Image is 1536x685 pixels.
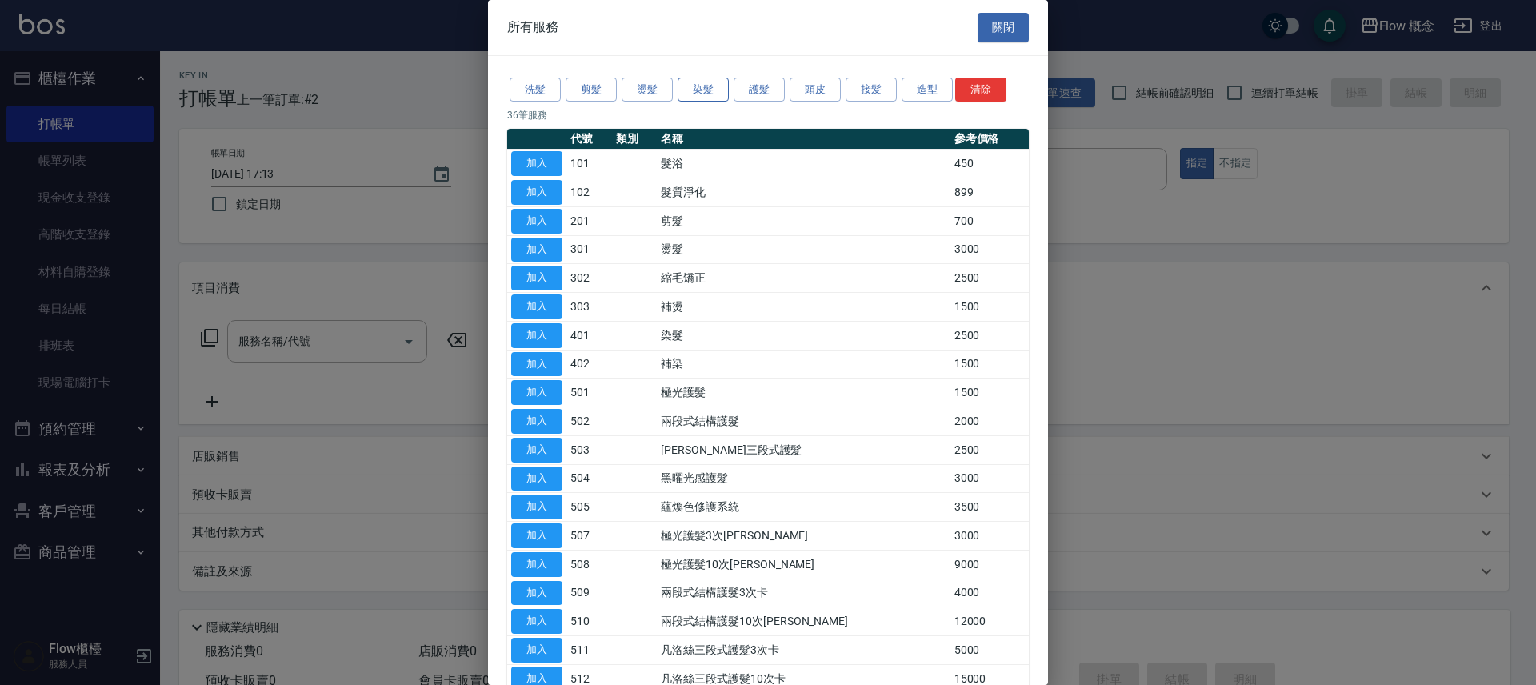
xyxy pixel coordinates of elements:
td: 兩段式結構護髮3次卡 [657,579,950,607]
td: 303 [566,293,612,322]
td: 504 [566,464,612,493]
button: 加入 [511,523,562,548]
button: 燙髮 [622,78,673,102]
button: 加入 [511,266,562,290]
td: 508 [566,550,612,579]
td: 1500 [950,293,1029,322]
button: 加入 [511,294,562,319]
td: 2500 [950,435,1029,464]
button: 加入 [511,209,562,234]
td: 1500 [950,379,1029,407]
td: 511 [566,636,612,665]
button: 加入 [511,409,562,434]
button: 染髮 [678,78,729,102]
td: 兩段式結構護髮 [657,407,950,436]
button: 加入 [511,380,562,405]
button: 護髮 [734,78,785,102]
td: 兩段式結構護髮10次[PERSON_NAME] [657,607,950,636]
th: 代號 [566,129,612,150]
td: 301 [566,235,612,264]
p: 36 筆服務 [507,108,1029,122]
button: 加入 [511,151,562,176]
td: 502 [566,407,612,436]
td: 450 [950,150,1029,178]
td: 蘊煥色修護系統 [657,493,950,522]
th: 名稱 [657,129,950,150]
td: 黑曜光感護髮 [657,464,950,493]
button: 加入 [511,438,562,463]
td: 503 [566,435,612,464]
button: 頭皮 [790,78,841,102]
button: 關閉 [978,13,1029,42]
button: 清除 [955,78,1006,102]
td: 402 [566,350,612,379]
button: 接髪 [846,78,897,102]
th: 類別 [612,129,658,150]
td: 髮質淨化 [657,178,950,207]
td: 髮浴 [657,150,950,178]
td: 3000 [950,464,1029,493]
td: 2000 [950,407,1029,436]
td: 染髮 [657,321,950,350]
td: 507 [566,522,612,551]
td: 5000 [950,636,1029,665]
td: 補燙 [657,293,950,322]
button: 剪髮 [566,78,617,102]
button: 造型 [902,78,953,102]
td: 700 [950,206,1029,235]
td: [PERSON_NAME]三段式護髮 [657,435,950,464]
button: 加入 [511,581,562,606]
span: 所有服務 [507,19,558,35]
td: 899 [950,178,1029,207]
td: 2500 [950,321,1029,350]
button: 加入 [511,352,562,377]
td: 505 [566,493,612,522]
td: 3000 [950,522,1029,551]
th: 參考價格 [950,129,1029,150]
button: 加入 [511,238,562,262]
td: 302 [566,264,612,293]
td: 510 [566,607,612,636]
td: 9000 [950,550,1029,579]
button: 加入 [511,638,562,663]
td: 3500 [950,493,1029,522]
td: 剪髮 [657,206,950,235]
td: 3000 [950,235,1029,264]
td: 極光護髮3次[PERSON_NAME] [657,522,950,551]
td: 101 [566,150,612,178]
button: 加入 [511,609,562,634]
td: 12000 [950,607,1029,636]
td: 4000 [950,579,1029,607]
td: 509 [566,579,612,607]
td: 極光護髮 [657,379,950,407]
button: 加入 [511,467,562,491]
td: 1500 [950,350,1029,379]
td: 凡洛絲三段式護髮3次卡 [657,636,950,665]
td: 縮毛矯正 [657,264,950,293]
button: 加入 [511,495,562,519]
button: 加入 [511,180,562,205]
button: 加入 [511,552,562,577]
td: 2500 [950,264,1029,293]
td: 燙髮 [657,235,950,264]
button: 加入 [511,323,562,348]
button: 洗髮 [510,78,561,102]
td: 401 [566,321,612,350]
td: 201 [566,206,612,235]
td: 極光護髮10次[PERSON_NAME] [657,550,950,579]
td: 補染 [657,350,950,379]
td: 102 [566,178,612,207]
td: 501 [566,379,612,407]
